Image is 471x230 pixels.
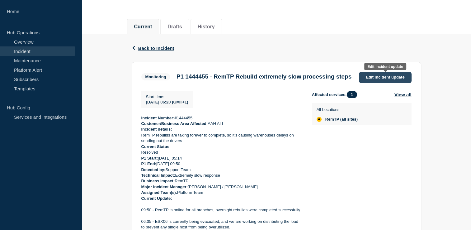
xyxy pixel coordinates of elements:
span: RemTP (all sites) [325,117,358,122]
p: #1444455 [141,115,302,121]
span: Edit incident update [366,75,404,79]
strong: P1 Start: [141,156,158,161]
p: Resolved [141,150,302,155]
p: RemTP rebuilds are taking forever to complete, so it's causing warehouses delays on sending out t... [141,132,302,144]
h3: P1 1444455 - RemTP Rebuild extremely slow processing steps [177,73,352,80]
strong: Detected by: [141,167,166,172]
button: Drafts [167,24,182,30]
a: Edit incident update [359,72,411,83]
button: View all [394,91,412,98]
button: Back to Incident [132,46,174,51]
p: [PERSON_NAME] / [PERSON_NAME] [141,184,302,190]
strong: Major Incident Manager: [141,184,188,189]
strong: Incident details: [141,127,172,132]
p: 09:50 - RemTP is online for all branches, overnight rebuilds were completed successfully. [141,207,302,213]
p: Support Team [141,167,302,173]
strong: Business Impact: [141,179,175,183]
span: 1 [347,91,357,98]
div: Edit incident update [367,65,403,69]
span: Affected services: [312,91,360,98]
span: [DATE] 06:20 (GMT+1) [146,100,188,104]
p: [DATE] 09:50 [141,161,302,167]
strong: Incident Number: [141,116,175,120]
strong: Customer/Business Area Affected: [141,121,208,126]
strong: P1 End: [141,161,156,166]
p: All Locations [317,107,358,112]
strong: Assigned Team(s): [141,190,177,195]
p: Start time : [146,94,188,99]
p: Platform Team [141,190,302,195]
span: Monitoring [141,73,170,80]
div: affected [317,117,322,122]
button: Current [134,24,152,30]
span: Back to Incident [138,46,174,51]
p: AAH ALL [141,121,302,127]
button: History [198,24,215,30]
strong: Technical Impact: [141,173,175,178]
p: [DATE] 05:14 [141,156,302,161]
p: RemTP [141,178,302,184]
strong: Current Update: [141,196,172,201]
strong: Current Status: [141,144,171,149]
p: Extremely slow response [141,173,302,178]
